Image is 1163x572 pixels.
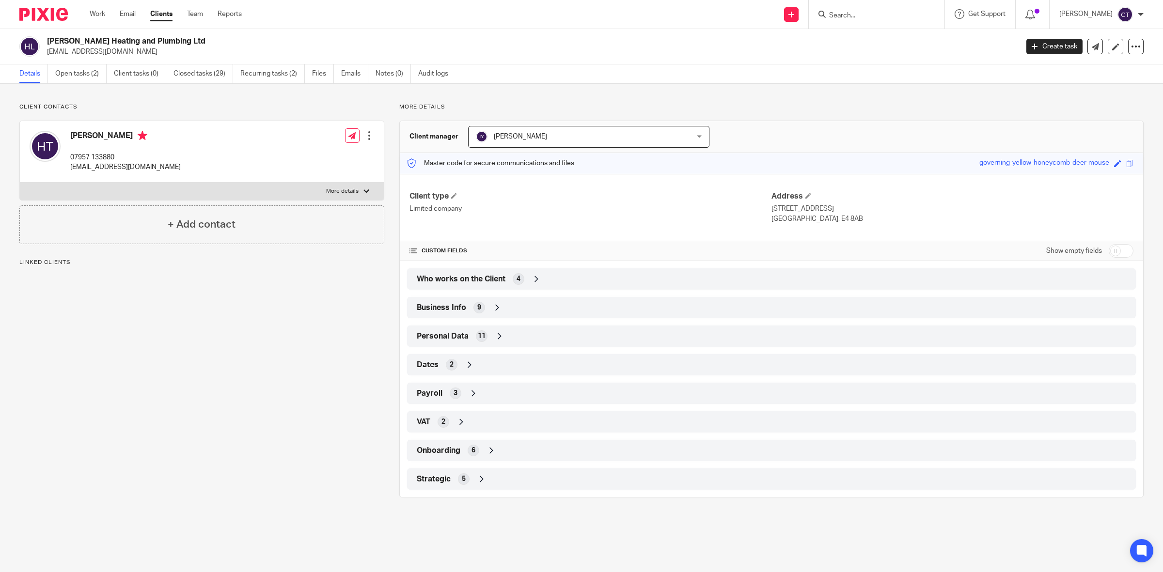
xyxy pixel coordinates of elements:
[1117,7,1133,22] img: svg%3E
[47,36,819,46] h2: [PERSON_NAME] Heating and Plumbing Ltd
[471,446,475,455] span: 6
[462,474,466,484] span: 5
[454,388,457,398] span: 3
[417,360,439,370] span: Dates
[478,331,486,341] span: 11
[173,64,233,83] a: Closed tasks (29)
[187,9,203,19] a: Team
[240,64,305,83] a: Recurring tasks (2)
[70,153,181,162] p: 07957 133880
[771,214,1133,224] p: [GEOGRAPHIC_DATA], E4 8AB
[450,360,454,370] span: 2
[70,162,181,172] p: [EMAIL_ADDRESS][DOMAIN_NAME]
[417,274,505,284] span: Who works on the Client
[70,131,181,143] h4: [PERSON_NAME]
[476,131,487,142] img: svg%3E
[517,274,520,284] span: 4
[19,259,384,266] p: Linked clients
[409,247,771,255] h4: CUSTOM FIELDS
[409,191,771,201] h4: Client type
[55,64,107,83] a: Open tasks (2)
[979,158,1109,169] div: governing-yellow-honeycomb-deer-mouse
[1026,39,1083,54] a: Create task
[417,446,460,456] span: Onboarding
[477,303,481,312] span: 9
[30,131,61,162] img: svg%3E
[417,331,469,341] span: Personal Data
[19,64,48,83] a: Details
[399,103,1144,111] p: More details
[1046,246,1102,256] label: Show empty fields
[771,204,1133,214] p: [STREET_ADDRESS]
[150,9,173,19] a: Clients
[409,132,458,141] h3: Client manager
[968,11,1006,17] span: Get Support
[417,303,466,313] span: Business Info
[90,9,105,19] a: Work
[47,47,1012,57] p: [EMAIL_ADDRESS][DOMAIN_NAME]
[312,64,334,83] a: Files
[828,12,915,20] input: Search
[218,9,242,19] a: Reports
[138,131,147,140] i: Primary
[417,474,451,484] span: Strategic
[418,64,456,83] a: Audit logs
[771,191,1133,201] h4: Address
[326,187,359,195] p: More details
[341,64,368,83] a: Emails
[19,103,384,111] p: Client contacts
[376,64,411,83] a: Notes (0)
[19,36,40,57] img: svg%3E
[494,133,547,140] span: [PERSON_NAME]
[417,417,430,427] span: VAT
[1059,9,1113,19] p: [PERSON_NAME]
[417,388,442,399] span: Payroll
[114,64,166,83] a: Client tasks (0)
[409,204,771,214] p: Limited company
[407,158,574,168] p: Master code for secure communications and files
[120,9,136,19] a: Email
[441,417,445,427] span: 2
[168,217,236,232] h4: + Add contact
[19,8,68,21] img: Pixie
